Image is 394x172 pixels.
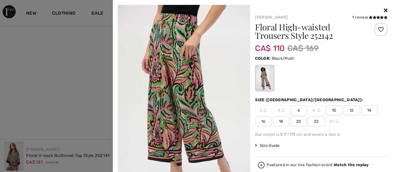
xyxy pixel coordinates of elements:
span: 16 [255,117,272,126]
div: Featured in our live fashion event. [267,163,369,167]
img: Watch the replay [258,162,265,168]
img: ring-m.svg [335,120,339,123]
img: ring-m.svg [317,109,320,112]
div: Our model is 5'9"/175 cm and wears a size 6. [255,132,388,137]
img: ring-m.svg [264,109,267,112]
span: Size Guide [255,143,280,149]
div: Size ([GEOGRAPHIC_DATA]/[GEOGRAPHIC_DATA]): [255,97,365,103]
span: 4 [273,105,289,115]
span: Black/Multi [272,56,294,61]
span: 20 [291,117,307,126]
div: 1 review [352,14,387,20]
span: 18 [273,117,289,126]
span: 10 [326,105,342,115]
strong: Watch the replay [334,163,369,167]
span: CA$ 169 [287,42,319,54]
span: 2 [255,105,272,115]
span: CA$ 110 [255,37,285,53]
a: [PERSON_NAME] [255,15,288,20]
div: Black/Multi [256,66,273,90]
span: 12 [344,105,360,115]
span: Color: [255,56,271,61]
span: 22 [308,117,325,126]
span: 8 [308,105,325,115]
h1: Floral High-waisted Trousers Style 252142 [255,23,366,40]
span: Chat [14,5,28,10]
span: 24 [326,117,342,126]
img: ring-m.svg [281,109,284,112]
span: 14 [361,105,378,115]
span: 6 [291,105,307,115]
